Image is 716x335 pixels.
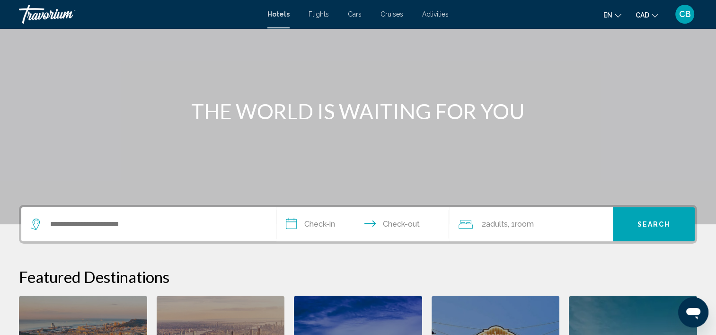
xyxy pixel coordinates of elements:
[636,8,658,22] button: Change currency
[19,267,697,286] h2: Featured Destinations
[678,297,708,327] iframe: Bouton de lancement de la fenêtre de messagerie
[486,220,507,229] span: Adults
[449,207,613,241] button: Travelers: 2 adults, 0 children
[348,10,362,18] a: Cars
[514,220,533,229] span: Room
[422,10,449,18] a: Activities
[276,207,450,241] button: Check in and out dates
[637,221,671,229] span: Search
[603,11,612,19] span: en
[21,207,695,241] div: Search widget
[309,10,329,18] a: Flights
[19,5,258,24] a: Travorium
[507,218,533,231] span: , 1
[380,10,403,18] a: Cruises
[267,10,290,18] a: Hotels
[181,99,536,123] h1: THE WORLD IS WAITING FOR YOU
[672,4,697,24] button: User Menu
[636,11,649,19] span: CAD
[679,9,691,19] span: CB
[603,8,621,22] button: Change language
[481,218,507,231] span: 2
[613,207,695,241] button: Search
